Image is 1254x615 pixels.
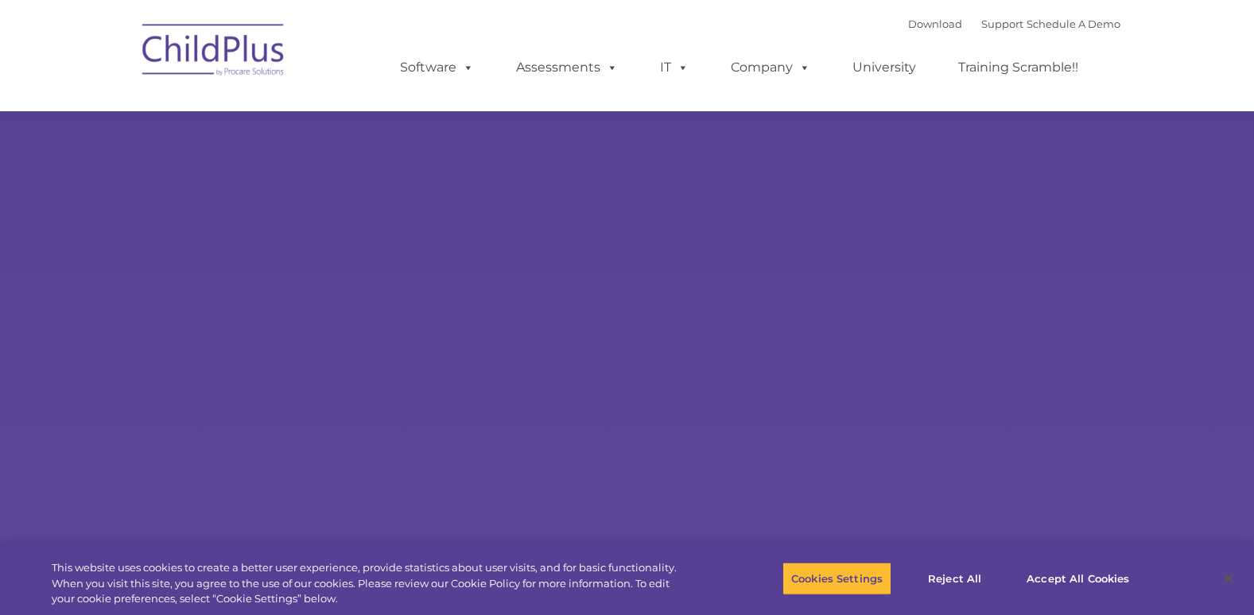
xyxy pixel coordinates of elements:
[837,52,932,83] a: University
[908,17,1120,30] font: |
[500,52,634,83] a: Assessments
[715,52,826,83] a: Company
[782,562,891,595] button: Cookies Settings
[1211,561,1246,596] button: Close
[52,560,689,607] div: This website uses cookies to create a better user experience, provide statistics about user visit...
[134,13,293,92] img: ChildPlus by Procare Solutions
[908,17,962,30] a: Download
[981,17,1023,30] a: Support
[644,52,705,83] a: IT
[1018,562,1138,595] button: Accept All Cookies
[1027,17,1120,30] a: Schedule A Demo
[905,562,1004,595] button: Reject All
[384,52,490,83] a: Software
[942,52,1094,83] a: Training Scramble!!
